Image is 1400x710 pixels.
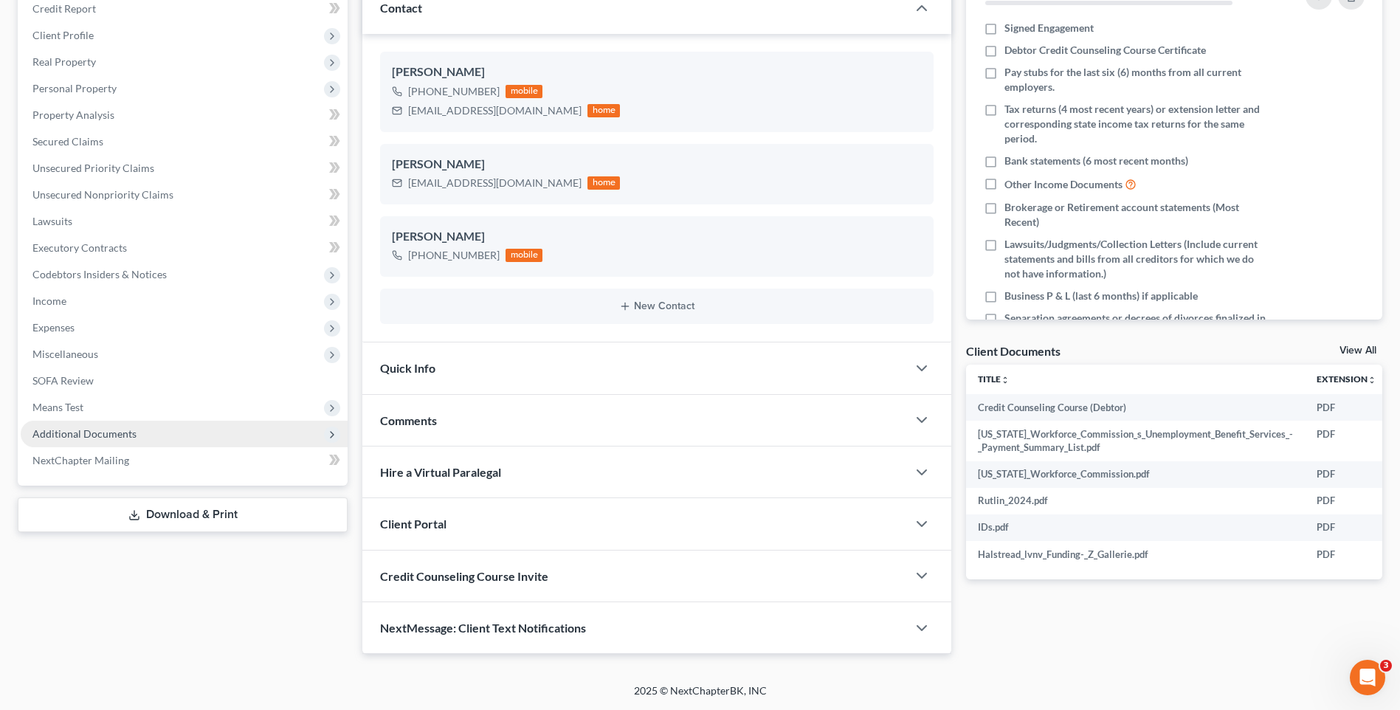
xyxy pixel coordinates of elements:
span: Additional Documents [32,427,137,440]
td: PDF [1305,514,1388,541]
span: Codebtors Insiders & Notices [32,268,167,280]
a: Unsecured Nonpriority Claims [21,182,348,208]
span: Expenses [32,321,75,334]
span: Unsecured Priority Claims [32,162,154,174]
span: Miscellaneous [32,348,98,360]
td: PDF [1305,461,1388,488]
td: [US_STATE]_Workforce_Commission.pdf [966,461,1305,488]
div: [PHONE_NUMBER] [408,248,500,263]
span: Separation agreements or decrees of divorces finalized in the past 2 years [1004,311,1266,340]
div: home [587,104,620,117]
span: Comments [380,413,437,427]
div: Client Documents [966,343,1061,359]
td: Halstread_lvnv_Funding-_Z_Gallerie.pdf [966,541,1305,568]
span: NextMessage: Client Text Notifications [380,621,586,635]
div: home [587,176,620,190]
span: NextChapter Mailing [32,454,129,466]
td: [US_STATE]_Workforce_Commission_s_Unemployment_Benefit_Services_-_Payment_Summary_List.pdf [966,421,1305,461]
span: Means Test [32,401,83,413]
td: IDs.pdf [966,514,1305,541]
td: PDF [1305,541,1388,568]
span: Property Analysis [32,108,114,121]
span: Client Profile [32,29,94,41]
i: unfold_more [1001,376,1010,385]
span: Business P & L (last 6 months) if applicable [1004,289,1198,303]
span: Secured Claims [32,135,103,148]
a: Property Analysis [21,102,348,128]
span: Unsecured Nonpriority Claims [32,188,173,201]
span: Debtor Credit Counseling Course Certificate [1004,43,1206,58]
div: [PHONE_NUMBER] [408,84,500,99]
span: Brokerage or Retirement account statements (Most Recent) [1004,200,1266,230]
a: Unsecured Priority Claims [21,155,348,182]
span: Lawsuits/Judgments/Collection Letters (Include current statements and bills from all creditors fo... [1004,237,1266,281]
iframe: Intercom live chat [1350,660,1385,695]
span: Quick Info [380,361,435,375]
div: [PERSON_NAME] [392,156,922,173]
span: Other Income Documents [1004,177,1123,192]
div: [PERSON_NAME] [392,63,922,81]
div: [EMAIL_ADDRESS][DOMAIN_NAME] [408,176,582,190]
span: Executory Contracts [32,241,127,254]
span: Credit Report [32,2,96,15]
i: unfold_more [1368,376,1376,385]
a: Executory Contracts [21,235,348,261]
span: SOFA Review [32,374,94,387]
a: NextChapter Mailing [21,447,348,474]
span: 3 [1380,660,1392,672]
a: Download & Print [18,497,348,532]
a: Lawsuits [21,208,348,235]
a: SOFA Review [21,368,348,394]
button: New Contact [392,300,922,312]
a: Titleunfold_more [978,373,1010,385]
td: PDF [1305,421,1388,461]
td: PDF [1305,488,1388,514]
span: Client Portal [380,517,446,531]
span: Signed Engagement [1004,21,1094,35]
td: Rutlin_2024.pdf [966,488,1305,514]
div: mobile [506,85,542,98]
span: Hire a Virtual Paralegal [380,465,501,479]
span: Lawsuits [32,215,72,227]
span: Tax returns (4 most recent years) or extension letter and corresponding state income tax returns ... [1004,102,1266,146]
a: Secured Claims [21,128,348,155]
div: 2025 © NextChapterBK, INC [280,683,1121,710]
a: Extensionunfold_more [1317,373,1376,385]
span: Income [32,294,66,307]
td: Credit Counseling Course (Debtor) [966,394,1305,421]
span: Personal Property [32,82,117,94]
span: Real Property [32,55,96,68]
a: View All [1339,345,1376,356]
td: PDF [1305,394,1388,421]
span: Pay stubs for the last six (6) months from all current employers. [1004,65,1266,94]
span: Credit Counseling Course Invite [380,569,548,583]
div: [EMAIL_ADDRESS][DOMAIN_NAME] [408,103,582,118]
span: Contact [380,1,422,15]
span: Bank statements (6 most recent months) [1004,154,1188,168]
div: mobile [506,249,542,262]
div: [PERSON_NAME] [392,228,922,246]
